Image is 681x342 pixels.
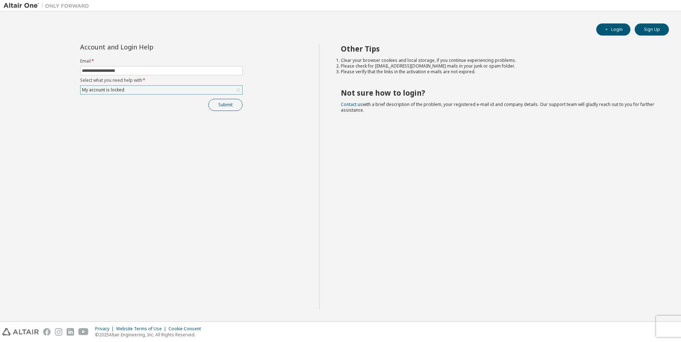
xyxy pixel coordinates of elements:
[341,88,656,97] h2: Not sure how to login?
[596,23,630,36] button: Login
[81,86,125,94] div: My account is locked
[78,328,89,336] img: youtube.svg
[341,101,363,107] a: Contact us
[95,326,116,332] div: Privacy
[67,328,74,336] img: linkedin.svg
[80,86,242,94] div: My account is locked
[341,63,656,69] li: Please check for [EMAIL_ADDRESS][DOMAIN_NAME] mails in your junk or spam folder.
[80,58,243,64] label: Email
[341,58,656,63] li: Clear your browser cookies and local storage, if you continue experiencing problems.
[208,99,243,111] button: Submit
[341,69,656,75] li: Please verify that the links in the activation e-mails are not expired.
[168,326,205,332] div: Cookie Consent
[116,326,168,332] div: Website Terms of Use
[635,23,669,36] button: Sign Up
[80,78,243,83] label: Select what you need help with
[95,332,205,338] p: © 2025 Altair Engineering, Inc. All Rights Reserved.
[341,44,656,53] h2: Other Tips
[2,328,39,336] img: altair_logo.svg
[4,2,93,9] img: Altair One
[43,328,51,336] img: facebook.svg
[55,328,62,336] img: instagram.svg
[341,101,654,113] span: with a brief description of the problem, your registered e-mail id and company details. Our suppo...
[80,44,210,50] div: Account and Login Help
